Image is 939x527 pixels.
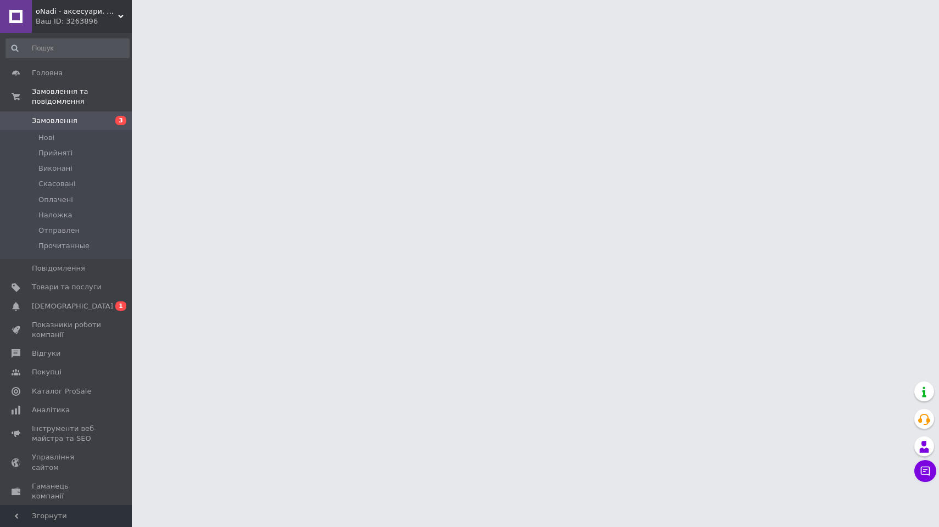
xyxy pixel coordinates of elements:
[32,386,91,396] span: Каталог ProSale
[32,68,63,78] span: Головна
[38,133,54,143] span: Нові
[115,301,126,311] span: 1
[38,164,72,173] span: Виконані
[32,301,113,311] span: [DEMOGRAPHIC_DATA]
[32,481,102,501] span: Гаманець компанії
[38,179,76,189] span: Скасовані
[38,210,72,220] span: Наложка
[32,320,102,340] span: Показники роботи компанії
[36,7,118,16] span: oNadi - аксесуари, прикраси та косметика
[115,116,126,125] span: 3
[36,16,132,26] div: Ваш ID: 3263896
[32,424,102,444] span: Інструменти веб-майстра та SEO
[5,38,130,58] input: Пошук
[38,226,80,236] span: Отправлен
[32,405,70,415] span: Аналітика
[914,460,936,482] button: Чат з покупцем
[38,195,73,205] span: Оплачені
[32,87,132,106] span: Замовлення та повідомлення
[32,367,62,377] span: Покупці
[38,241,90,251] span: Прочитанные
[38,148,72,158] span: Прийняті
[32,349,60,358] span: Відгуки
[32,452,102,472] span: Управління сайтом
[32,263,85,273] span: Повідомлення
[32,282,102,292] span: Товари та послуги
[32,116,77,126] span: Замовлення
